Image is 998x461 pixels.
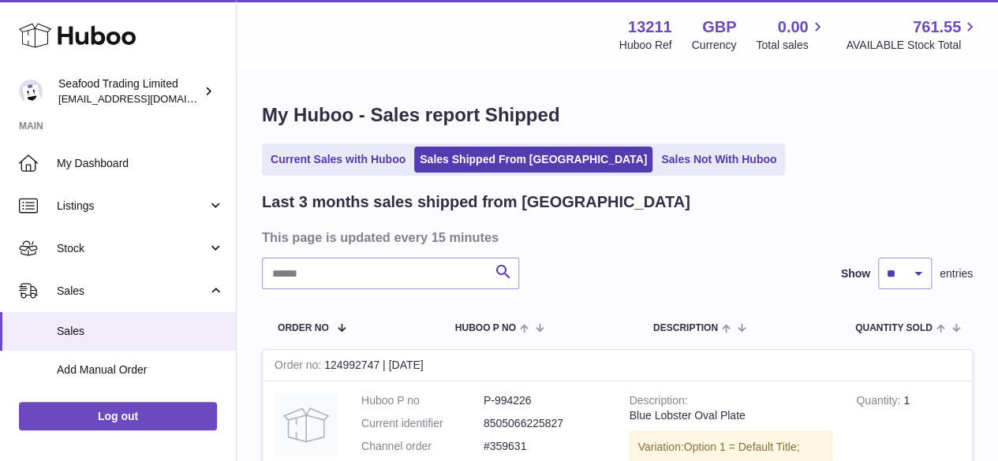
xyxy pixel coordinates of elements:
[262,102,973,128] h1: My Huboo - Sales report Shipped
[19,402,217,430] a: Log out
[630,394,688,411] strong: Description
[58,76,200,106] div: Seafood Trading Limited
[57,199,207,214] span: Listings
[684,441,800,453] span: Option 1 = Default Title;
[262,229,969,246] h3: This page is updated every 15 minutes
[275,393,338,456] img: no-photo.jpg
[484,393,606,408] dd: P-994226
[57,156,224,171] span: My Dashboard
[756,38,826,53] span: Total sales
[653,323,718,333] span: Description
[841,266,870,281] label: Show
[656,147,782,173] a: Sales Not With Huboo
[361,416,484,431] dt: Current identifier
[756,17,826,53] a: 0.00 Total sales
[913,17,961,38] span: 761.55
[265,147,411,173] a: Current Sales with Huboo
[692,38,737,53] div: Currency
[455,323,516,333] span: Huboo P no
[262,191,690,213] h2: Last 3 months sales shipped from [GEOGRAPHIC_DATA]
[57,362,224,377] span: Add Manual Order
[484,416,606,431] dd: 8505066225827
[57,241,207,256] span: Stock
[361,393,484,408] dt: Huboo P no
[58,92,232,105] span: [EMAIL_ADDRESS][DOMAIN_NAME]
[778,17,809,38] span: 0.00
[846,38,979,53] span: AVAILABLE Stock Total
[484,439,606,454] dd: #359631
[940,266,973,281] span: entries
[628,17,672,38] strong: 13211
[856,394,903,411] strong: Quantity
[278,323,329,333] span: Order No
[846,17,979,53] a: 761.55 AVAILABLE Stock Total
[57,324,224,339] span: Sales
[414,147,652,173] a: Sales Shipped From [GEOGRAPHIC_DATA]
[57,284,207,299] span: Sales
[275,359,324,375] strong: Order no
[855,323,933,333] span: Quantity Sold
[630,408,833,423] div: Blue Lobster Oval Plate
[619,38,672,53] div: Huboo Ref
[702,17,736,38] strong: GBP
[263,350,972,381] div: 124992747 | [DATE]
[19,80,43,103] img: internalAdmin-13211@internal.huboo.com
[361,439,484,454] dt: Channel order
